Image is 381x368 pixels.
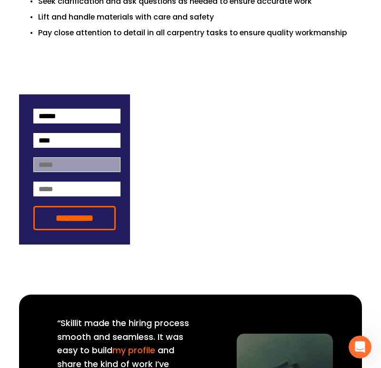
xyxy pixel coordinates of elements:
[57,317,191,356] span: “Skillit made the hiring process smooth and seamless. It was easy to build
[38,11,362,23] p: Lift and handle materials with care and safety
[349,336,371,358] iframe: Intercom live chat
[112,344,155,356] a: my profile
[38,27,362,39] p: Pay close attention to detail in all carpentry tasks to ensure quality workmanship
